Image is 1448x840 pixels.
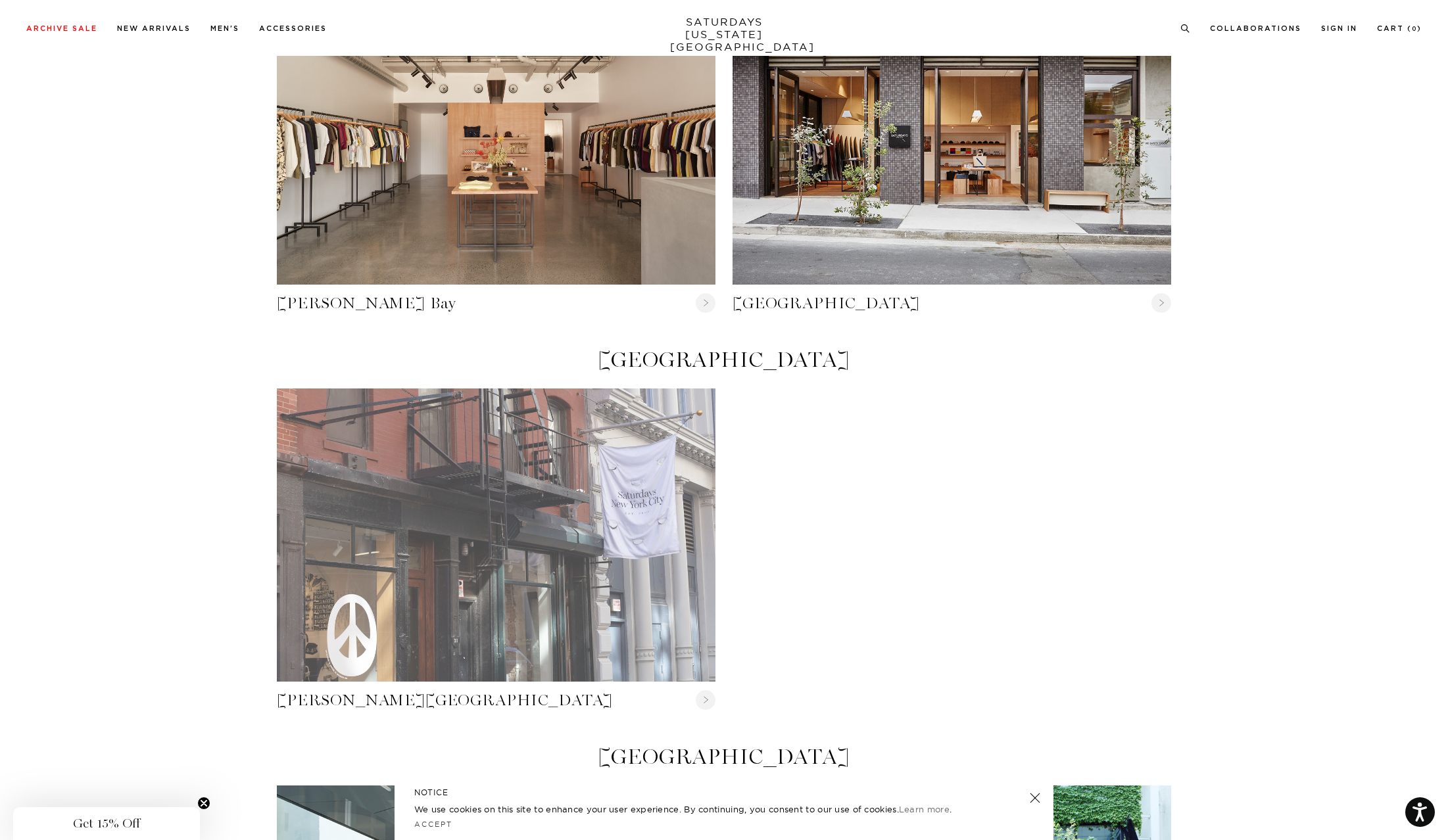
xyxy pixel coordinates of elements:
a: New Arrivals [117,25,191,32]
a: [PERSON_NAME][GEOGRAPHIC_DATA] [277,690,715,711]
h4: [GEOGRAPHIC_DATA] [277,746,1171,768]
a: Sign In [1321,25,1357,32]
a: Accept [414,820,452,829]
a: SATURDAYS[US_STATE][GEOGRAPHIC_DATA] [670,16,779,53]
a: Collaborations [1210,25,1301,32]
a: [GEOGRAPHIC_DATA] [733,293,1171,314]
div: Get 15% OffClose teaser [13,807,200,840]
h5: NOTICE [414,787,1034,799]
a: Archive Sale [26,25,97,32]
p: We use cookies on this site to enhance your user experience. By continuing, you consent to our us... [414,803,987,816]
a: [PERSON_NAME] Bay [277,293,715,314]
button: Close teaser [197,797,210,810]
a: Cart (0) [1377,25,1422,32]
h4: [GEOGRAPHIC_DATA] [277,349,1171,371]
span: Get 15% Off [73,816,140,831]
a: Accessories [259,25,327,32]
small: 0 [1412,26,1417,32]
div: Crosby Street [277,388,715,681]
a: Men's [210,25,239,32]
a: Learn more [899,804,950,814]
